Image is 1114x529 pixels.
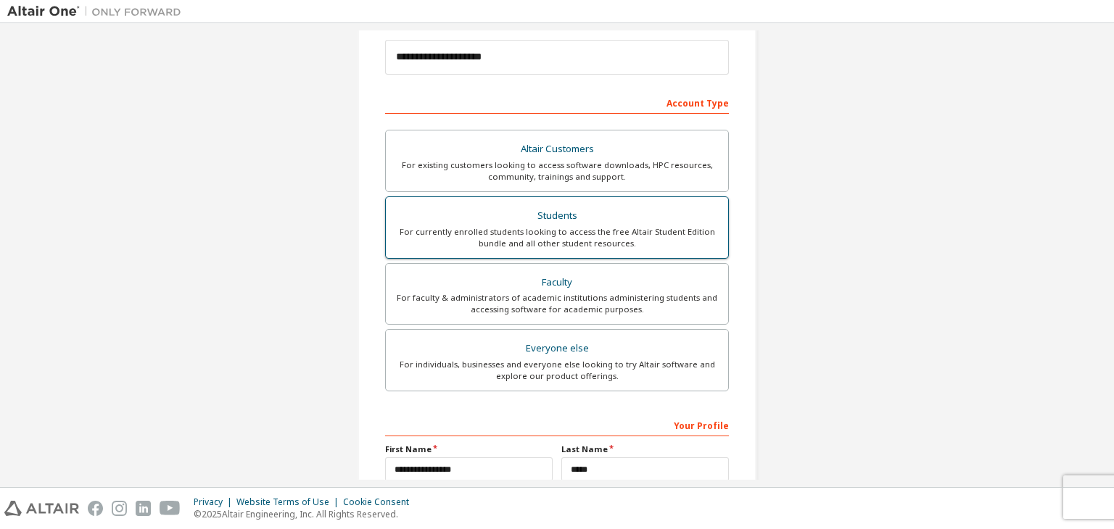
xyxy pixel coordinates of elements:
label: Last Name [561,443,729,455]
div: For faculty & administrators of academic institutions administering students and accessing softwa... [395,292,719,315]
div: Website Terms of Use [236,496,343,508]
img: facebook.svg [88,501,103,516]
div: For existing customers looking to access software downloads, HPC resources, community, trainings ... [395,159,719,183]
div: Account Type [385,91,729,114]
div: Altair Customers [395,139,719,159]
div: Your Profile [385,413,729,436]
div: Students [395,206,719,226]
img: instagram.svg [112,501,127,516]
img: youtube.svg [160,501,181,516]
label: First Name [385,443,553,455]
img: linkedin.svg [136,501,151,516]
div: Privacy [194,496,236,508]
img: altair_logo.svg [4,501,79,516]
div: Faculty [395,272,719,293]
p: © 2025 Altair Engineering, Inc. All Rights Reserved. [194,508,418,520]
div: Cookie Consent [343,496,418,508]
div: For individuals, businesses and everyone else looking to try Altair software and explore our prod... [395,359,719,382]
div: For currently enrolled students looking to access the free Altair Student Edition bundle and all ... [395,226,719,249]
img: Altair One [7,4,189,19]
div: Everyone else [395,338,719,359]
